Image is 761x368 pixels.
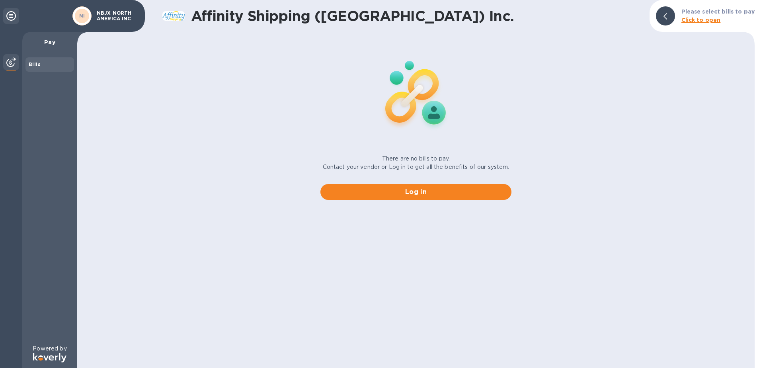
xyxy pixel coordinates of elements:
p: Powered by [33,345,66,353]
b: Bills [29,61,41,67]
p: Pay [29,38,71,46]
button: Log in [320,184,511,200]
b: Click to open [681,17,721,23]
span: Log in [327,187,505,197]
p: NBJX NORTH AMERICA INC [97,10,137,22]
b: Please select bills to pay [681,8,755,15]
h1: Affinity Shipping ([GEOGRAPHIC_DATA]) Inc. [191,8,643,24]
b: NI [79,13,85,19]
p: There are no bills to pay. Contact your vendor or Log in to get all the benefits of our system. [323,155,509,171]
img: Logo [33,353,66,362]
